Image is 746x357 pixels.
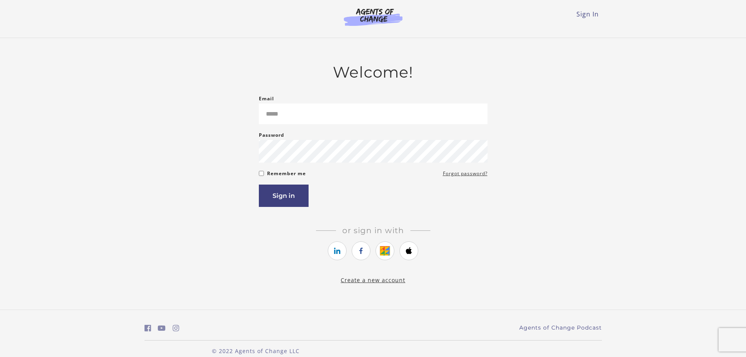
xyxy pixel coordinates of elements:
[519,324,602,332] a: Agents of Change Podcast
[259,94,274,103] label: Email
[158,324,166,332] i: https://www.youtube.com/c/AgentsofChangeTestPrepbyMeaganMitchell (Open in a new window)
[576,10,599,18] a: Sign In
[376,241,394,260] a: https://courses.thinkific.com/users/auth/google?ss%5Breferral%5D=&ss%5Buser_return_to%5D=&ss%5Bvi...
[259,185,309,207] button: Sign in
[336,8,411,26] img: Agents of Change Logo
[399,241,418,260] a: https://courses.thinkific.com/users/auth/apple?ss%5Breferral%5D=&ss%5Buser_return_to%5D=&ss%5Bvis...
[145,324,151,332] i: https://www.facebook.com/groups/aswbtestprep (Open in a new window)
[328,241,347,260] a: https://courses.thinkific.com/users/auth/linkedin?ss%5Breferral%5D=&ss%5Buser_return_to%5D=&ss%5B...
[158,323,166,334] a: https://www.youtube.com/c/AgentsofChangeTestPrepbyMeaganMitchell (Open in a new window)
[352,241,370,260] a: https://courses.thinkific.com/users/auth/facebook?ss%5Breferral%5D=&ss%5Buser_return_to%5D=&ss%5B...
[259,63,488,82] h2: Welcome!
[145,347,367,355] p: © 2022 Agents of Change LLC
[173,323,179,334] a: https://www.instagram.com/agentsofchangeprep/ (Open in a new window)
[173,324,179,332] i: https://www.instagram.com/agentsofchangeprep/ (Open in a new window)
[145,323,151,334] a: https://www.facebook.com/groups/aswbtestprep (Open in a new window)
[267,169,306,178] label: Remember me
[336,226,410,235] span: Or sign in with
[443,169,488,178] a: Forgot password?
[259,130,284,140] label: Password
[341,276,405,284] a: Create a new account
